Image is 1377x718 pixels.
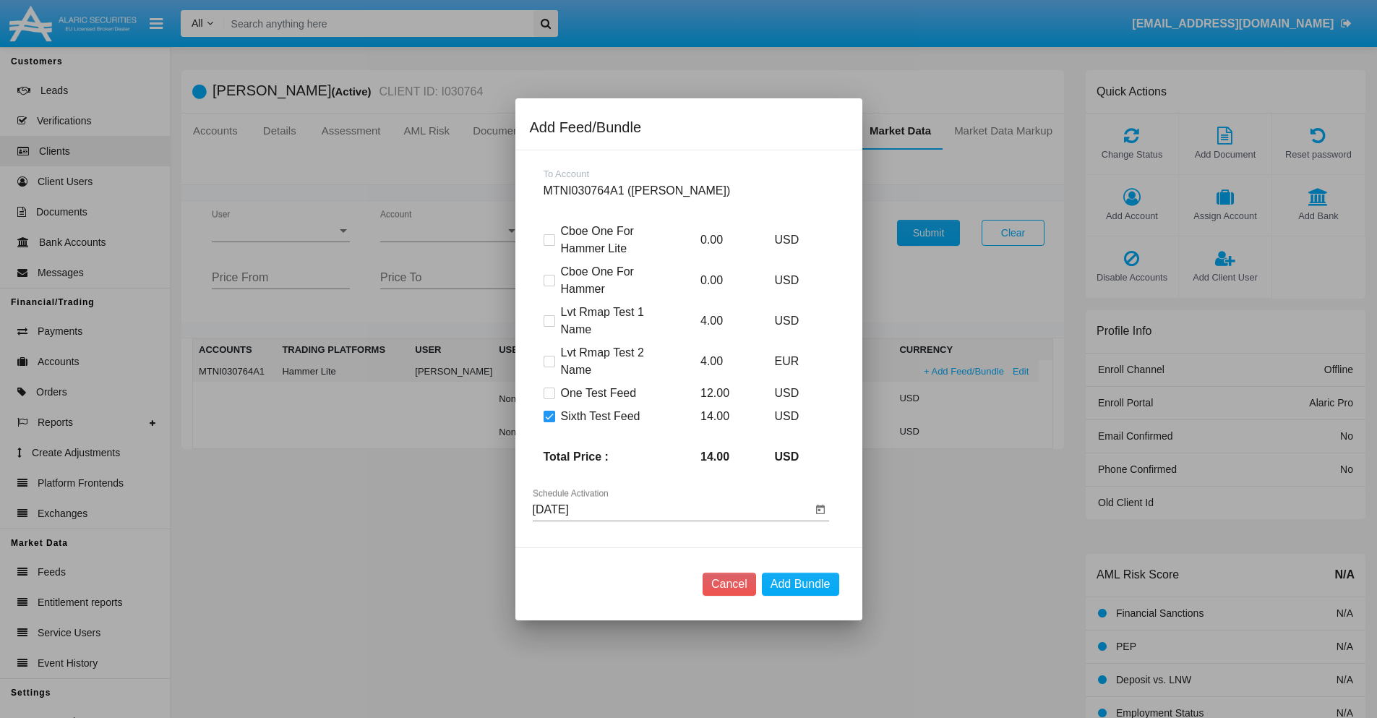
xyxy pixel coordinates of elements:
p: USD [764,312,829,330]
p: EUR [764,353,829,370]
button: Open calendar [812,501,829,518]
p: USD [764,272,829,289]
div: Add Feed/Bundle [530,116,848,139]
p: 12.00 [690,385,755,402]
span: To Account [544,168,590,179]
p: 14.00 [690,408,755,425]
p: 14.00 [690,448,755,466]
span: MTNI030764A1 ([PERSON_NAME]) [544,184,731,197]
p: 0.00 [690,231,755,249]
p: USD [764,231,829,249]
button: Add Bundle [762,573,839,596]
p: 0.00 [690,272,755,289]
p: 4.00 [690,353,755,370]
button: Cancel [703,573,756,596]
span: One Test Feed [561,385,637,402]
p: USD [764,385,829,402]
p: USD [764,448,829,466]
p: 4.00 [690,312,755,330]
span: Cboe One For Hammer [561,263,670,298]
span: Sixth Test Feed [561,408,640,425]
p: USD [764,408,829,425]
span: Lvt Rmap Test 1 Name [561,304,670,338]
p: Total Price : [533,448,681,466]
span: Lvt Rmap Test 2 Name [561,344,670,379]
span: Cboe One For Hammer Lite [561,223,670,257]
